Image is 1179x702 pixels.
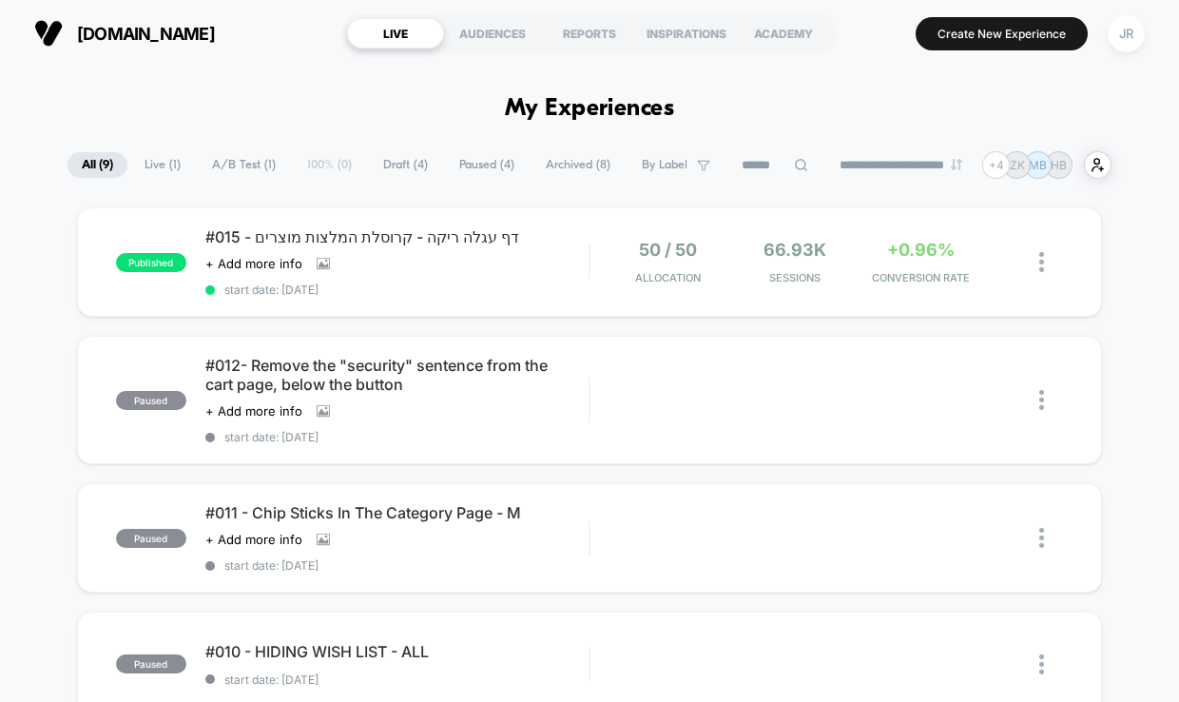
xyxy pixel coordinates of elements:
div: LIVE [347,18,444,49]
div: AUDIENCES [444,18,541,49]
span: #015 - דף עגלה ריקה - קרוסלת המלצות מוצרים [205,227,589,246]
span: published [116,253,186,272]
p: ZK [1010,158,1025,172]
span: paused [116,529,186,548]
div: + 4 [982,151,1010,179]
button: Create New Experience [916,17,1088,50]
span: By Label [642,158,687,172]
img: close [1039,390,1044,410]
span: #011 - Chip Sticks In The Category Page - M [205,503,589,522]
span: All ( 9 ) [68,152,127,178]
img: end [951,159,962,170]
span: Live ( 1 ) [130,152,195,178]
span: Archived ( 8 ) [532,152,625,178]
span: paused [116,391,186,410]
div: REPORTS [541,18,638,49]
span: CONVERSION RATE [862,271,979,284]
div: ACADEMY [735,18,832,49]
span: +0.96% [887,240,955,260]
span: paused [116,654,186,673]
img: close [1039,252,1044,272]
img: close [1039,654,1044,674]
span: 50 / 50 [639,240,697,260]
span: Draft ( 4 ) [369,152,442,178]
span: + Add more info [205,532,302,547]
span: Sessions [736,271,853,284]
img: close [1039,528,1044,548]
span: 66.93k [763,240,826,260]
span: start date: [DATE] [205,430,589,444]
span: #012- Remove the "security" sentence from the cart page, below the button [205,356,589,394]
span: + Add more info [205,403,302,419]
span: start date: [DATE] [205,283,589,297]
span: start date: [DATE] [205,558,589,573]
div: INSPIRATIONS [638,18,735,49]
span: A/B Test ( 1 ) [198,152,290,178]
span: Paused ( 4 ) [445,152,529,178]
button: JR [1102,14,1150,53]
span: + Add more info [205,256,302,271]
span: #010 - HIDING WISH LIST - ALL [205,642,589,661]
p: MB [1029,158,1047,172]
p: HB [1051,158,1067,172]
span: [DOMAIN_NAME] [77,24,215,44]
span: Allocation [635,271,701,284]
div: JR [1108,15,1145,52]
button: [DOMAIN_NAME] [29,18,221,49]
h1: My Experiences [505,95,675,123]
img: Visually logo [34,19,63,48]
span: start date: [DATE] [205,673,589,687]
